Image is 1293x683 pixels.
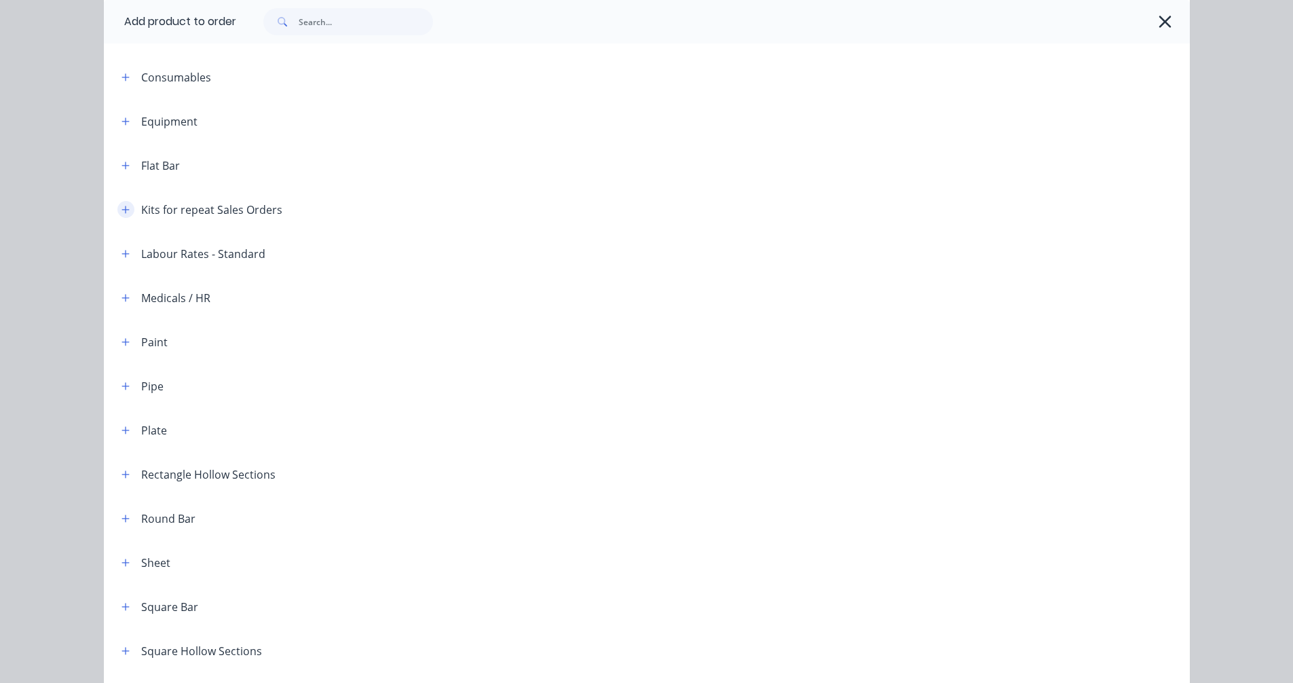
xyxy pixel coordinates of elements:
div: Square Hollow Sections [141,643,262,659]
div: Flat Bar [141,158,180,174]
div: Round Bar [141,511,195,527]
div: Square Bar [141,599,198,615]
div: Rectangle Hollow Sections [141,466,276,483]
div: Plate [141,422,167,439]
div: Pipe [141,378,164,394]
div: Consumables [141,69,211,86]
div: Equipment [141,113,198,130]
div: Paint [141,334,168,350]
div: Sheet [141,555,170,571]
input: Search... [299,8,433,35]
div: Medicals / HR [141,290,210,306]
div: Kits for repeat Sales Orders [141,202,282,218]
div: Labour Rates - Standard [141,246,265,262]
